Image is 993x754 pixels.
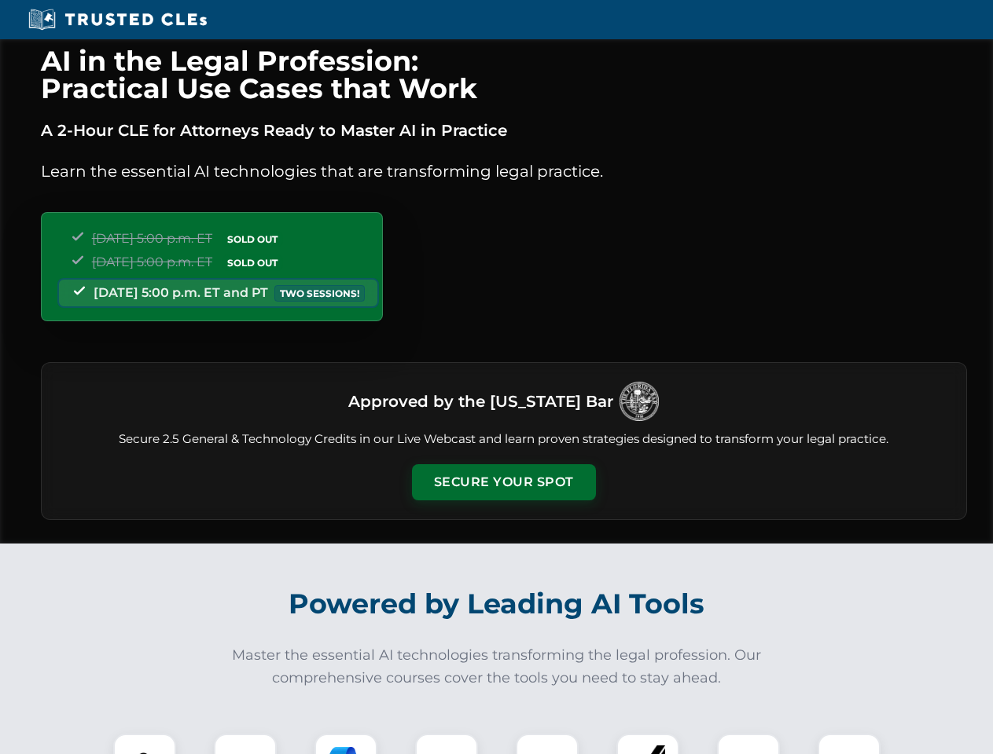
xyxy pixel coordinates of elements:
span: [DATE] 5:00 p.m. ET [92,254,212,269]
span: SOLD OUT [222,254,283,271]
h2: Powered by Leading AI Tools [61,576,932,631]
img: Trusted CLEs [24,8,211,31]
p: Master the essential AI technologies transforming the legal profession. Our comprehensive courses... [222,644,772,690]
button: Secure Your Spot [412,464,596,500]
span: SOLD OUT [222,231,283,247]
h1: AI in the Legal Profession: Practical Use Cases that Work [41,47,967,102]
p: Learn the essential AI technologies that are transforming legal practice. [41,159,967,184]
h3: Approved by the [US_STATE] Bar [348,387,613,415]
p: Secure 2.5 General & Technology Credits in our Live Webcast and learn proven strategies designed ... [61,430,947,448]
span: [DATE] 5:00 p.m. ET [92,231,212,246]
img: Logo [620,382,659,421]
p: A 2-Hour CLE for Attorneys Ready to Master AI in Practice [41,118,967,143]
